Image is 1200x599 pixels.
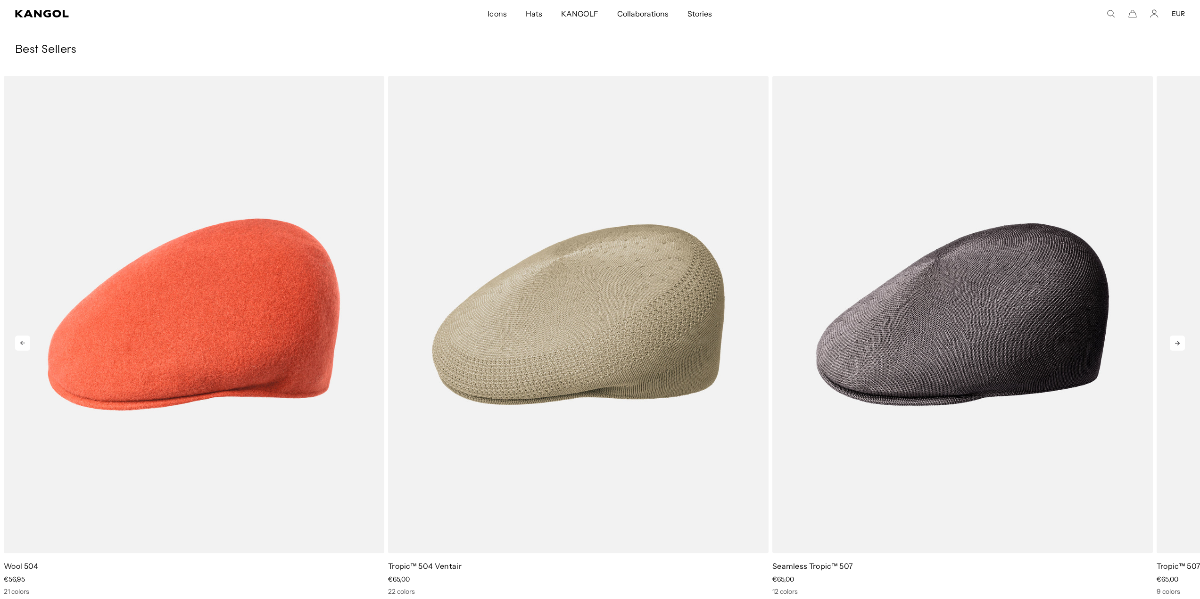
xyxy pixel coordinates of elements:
[388,575,410,583] span: €65,00
[1107,9,1115,18] summary: Search here
[772,587,1153,596] div: 12 colors
[4,76,384,553] img: Wool 504
[772,76,1153,553] img: Seamless Tropic™ 507
[15,10,324,17] a: Kangol
[388,587,769,596] div: 22 colors
[1172,9,1185,18] button: EUR
[4,587,384,596] div: 21 colors
[1157,575,1178,583] span: €65,00
[1150,9,1159,18] a: Account
[769,76,1153,596] div: 3 of 10
[4,575,25,583] span: €56,95
[384,76,769,596] div: 2 of 10
[388,76,769,553] img: Tropic™ 504 Ventair
[15,43,1185,57] h3: Best Sellers
[4,561,39,571] a: Wool 504
[772,561,853,571] a: Seamless Tropic™ 507
[1128,9,1137,18] button: Cart
[388,561,462,571] a: Tropic™ 504 Ventair
[772,575,794,583] span: €65,00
